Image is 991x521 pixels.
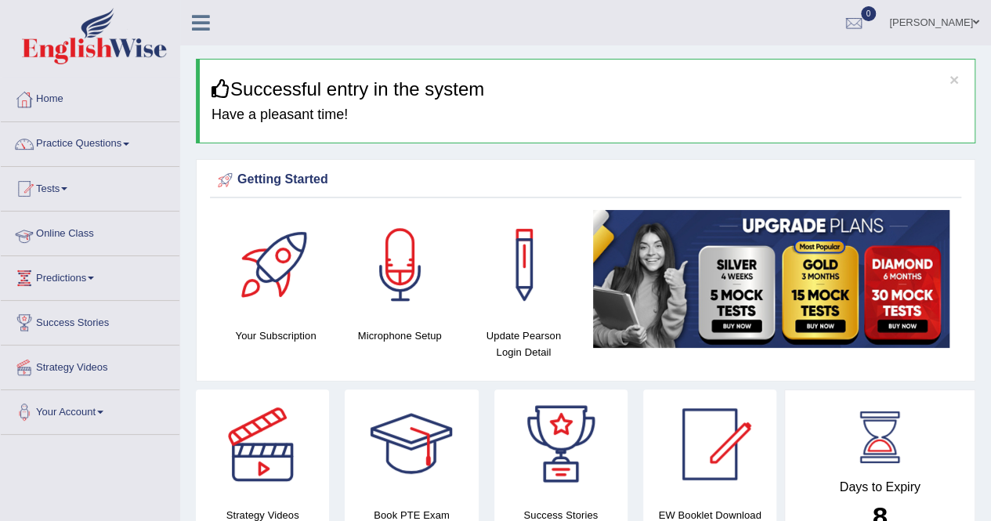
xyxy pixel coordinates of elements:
[1,212,179,251] a: Online Class
[1,301,179,340] a: Success Stories
[212,79,963,99] h3: Successful entry in the system
[1,78,179,117] a: Home
[1,346,179,385] a: Strategy Videos
[345,327,454,344] h4: Microphone Setup
[949,71,959,88] button: ×
[212,107,963,123] h4: Have a pleasant time!
[214,168,957,192] div: Getting Started
[469,327,577,360] h4: Update Pearson Login Detail
[1,256,179,295] a: Predictions
[861,6,877,21] span: 0
[1,390,179,429] a: Your Account
[593,210,949,348] img: small5.jpg
[802,480,957,494] h4: Days to Expiry
[1,122,179,161] a: Practice Questions
[1,167,179,206] a: Tests
[222,327,330,344] h4: Your Subscription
